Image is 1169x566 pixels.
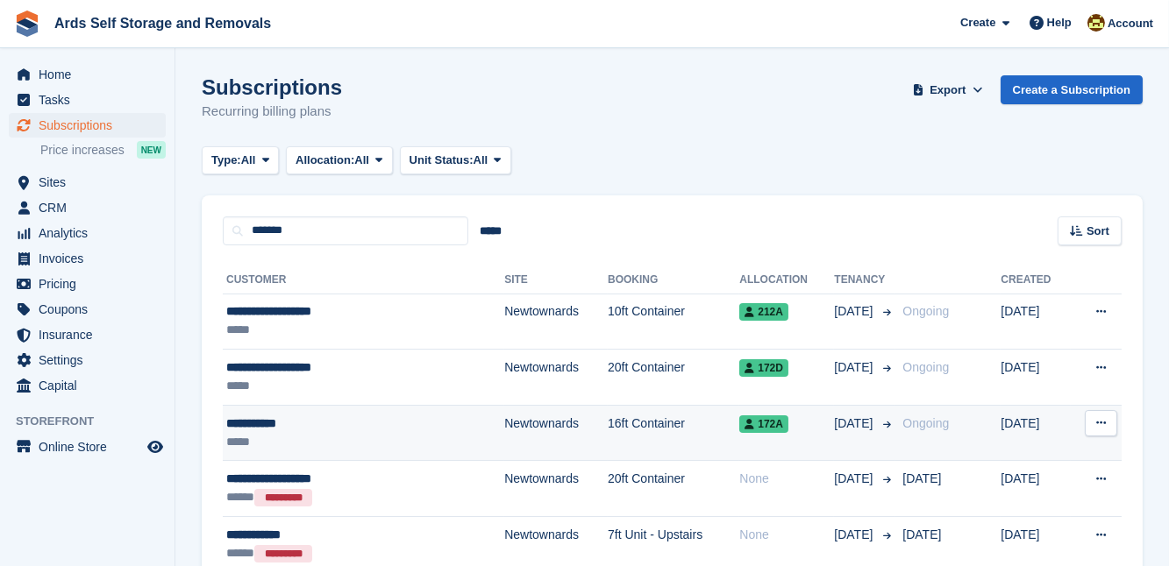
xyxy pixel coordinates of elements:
[902,527,941,541] span: [DATE]
[1087,223,1109,240] span: Sort
[137,141,166,159] div: NEW
[1087,14,1105,32] img: Mark McFerran
[739,266,834,294] th: Allocation
[16,413,175,430] span: Storefront
[39,170,144,195] span: Sites
[504,405,608,461] td: Newtownards
[9,221,166,245] a: menu
[834,302,876,321] span: [DATE]
[504,266,608,294] th: Site
[47,9,278,38] a: Ards Self Storage and Removals
[410,152,474,169] span: Unit Status:
[1001,350,1070,406] td: [DATE]
[202,102,342,122] p: Recurring billing plans
[40,142,125,159] span: Price increases
[39,246,144,271] span: Invoices
[1108,15,1153,32] span: Account
[39,435,144,459] span: Online Store
[1001,405,1070,461] td: [DATE]
[39,272,144,296] span: Pricing
[39,322,144,347] span: Insurance
[1047,14,1072,32] span: Help
[14,11,40,37] img: stora-icon-8386f47178a22dfd0bd8f6a31ec36ba5ce8667c1dd55bd0f319d3a0aa187defe.svg
[9,195,166,220] a: menu
[9,348,166,372] a: menu
[834,358,876,377] span: [DATE]
[1001,75,1143,104] a: Create a Subscription
[9,113,166,138] a: menu
[202,75,342,99] h1: Subscriptions
[241,152,256,169] span: All
[9,322,166,347] a: menu
[9,373,166,398] a: menu
[608,294,739,350] td: 10ft Container
[739,470,834,488] div: None
[608,405,739,461] td: 16ft Container
[223,266,504,294] th: Customer
[354,152,369,169] span: All
[608,266,739,294] th: Booking
[960,14,995,32] span: Create
[39,62,144,87] span: Home
[902,416,949,430] span: Ongoing
[39,195,144,220] span: CRM
[504,294,608,350] td: Newtownards
[39,88,144,112] span: Tasks
[1001,266,1070,294] th: Created
[739,526,834,544] div: None
[739,303,788,321] span: 212A
[9,62,166,87] a: menu
[608,350,739,406] td: 20ft Container
[145,436,166,457] a: Preview store
[39,221,144,245] span: Analytics
[296,152,354,169] span: Allocation:
[1001,294,1070,350] td: [DATE]
[909,75,987,104] button: Export
[9,435,166,459] a: menu
[9,246,166,271] a: menu
[504,461,608,517] td: Newtownards
[834,470,876,488] span: [DATE]
[211,152,241,169] span: Type:
[739,415,788,433] span: 172A
[902,471,941,485] span: [DATE]
[39,373,144,398] span: Capital
[902,304,949,318] span: Ongoing
[739,359,788,377] span: 172D
[9,297,166,322] a: menu
[400,146,511,175] button: Unit Status: All
[608,461,739,517] td: 20ft Container
[834,266,895,294] th: Tenancy
[834,526,876,544] span: [DATE]
[39,297,144,322] span: Coupons
[39,113,144,138] span: Subscriptions
[474,152,488,169] span: All
[9,88,166,112] a: menu
[1001,461,1070,517] td: [DATE]
[902,360,949,374] span: Ongoing
[930,81,966,99] span: Export
[40,140,166,159] a: Price increases NEW
[9,170,166,195] a: menu
[834,414,876,433] span: [DATE]
[504,350,608,406] td: Newtownards
[9,272,166,296] a: menu
[202,146,279,175] button: Type: All
[39,348,144,372] span: Settings
[286,146,393,175] button: Allocation: All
